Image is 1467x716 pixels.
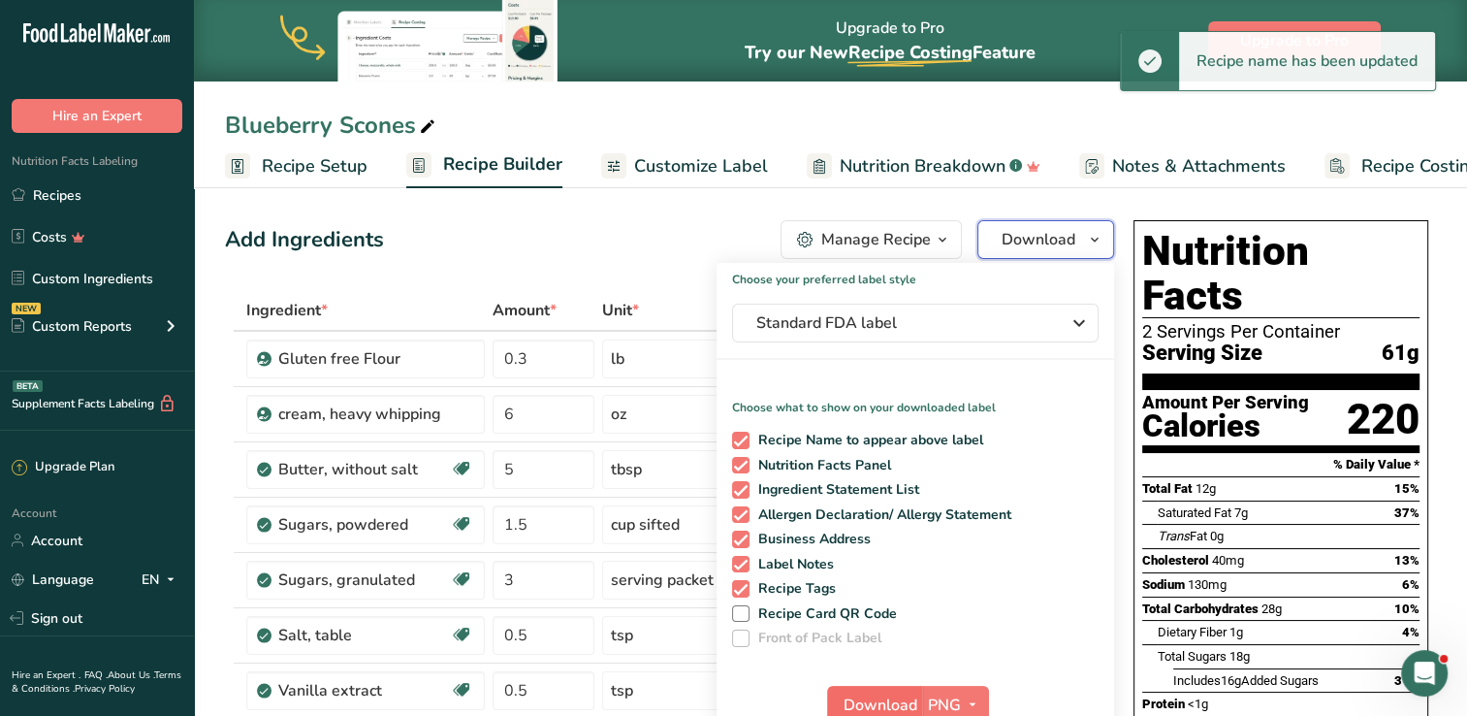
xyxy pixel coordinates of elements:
[840,153,1005,179] span: Nutrition Breakdown
[611,679,633,702] div: tsp
[13,380,43,392] div: BETA
[12,316,132,337] div: Custom Reports
[1158,529,1207,543] span: Fat
[781,220,962,259] button: Manage Recipe
[1221,673,1241,688] span: 16g
[1142,577,1185,592] span: Sodium
[1234,505,1248,520] span: 7g
[744,41,1035,64] span: Try our New Feature
[1261,602,1282,616] span: 28g
[749,432,984,449] span: Recipe Name to appear above label
[1142,481,1193,496] span: Total Fat
[1079,145,1286,188] a: Notes & Attachments
[278,347,473,371] div: Gluten free Flour
[749,531,872,548] span: Business Address
[634,153,768,179] span: Customize Label
[225,145,367,188] a: Recipe Setup
[977,220,1114,259] button: Download
[1142,453,1419,476] section: % Daily Value *
[717,263,1114,288] h1: Choose your preferred label style
[749,556,835,573] span: Label Notes
[406,143,562,189] a: Recipe Builder
[142,568,182,591] div: EN
[744,1,1035,81] div: Upgrade to Pro
[84,668,108,682] a: FAQ .
[108,668,154,682] a: About Us .
[1142,553,1209,568] span: Cholesterol
[717,383,1114,416] p: Choose what to show on your downloaded label
[12,303,41,314] div: NEW
[749,506,1012,524] span: Allergen Declaration/ Allergy Statement
[1188,697,1208,711] span: <1g
[1382,342,1419,366] span: 61g
[1142,342,1262,366] span: Serving Size
[1158,529,1190,543] i: Trans
[246,299,328,322] span: Ingredient
[749,630,882,647] span: Front of Pack Label
[756,311,1047,335] span: Standard FDA label
[1229,649,1250,664] span: 18g
[1240,29,1349,52] span: Upgrade to Pro
[1394,673,1419,688] span: 31%
[611,347,624,371] div: lb
[847,41,972,64] span: Recipe Costing
[1179,32,1435,90] div: Recipe name has been updated
[732,304,1099,342] button: Standard FDA label
[749,605,898,623] span: Recipe Card QR Code
[1158,649,1227,664] span: Total Sugars
[443,151,562,178] span: Recipe Builder
[225,224,384,256] div: Add Ingredients
[278,624,450,647] div: Salt, table
[1142,602,1259,616] span: Total Carbohydrates
[611,624,633,647] div: tsp
[611,403,626,426] div: oz
[12,668,181,696] a: Terms & Conditions .
[1158,505,1231,520] span: Saturated Fat
[1401,650,1448,697] iframe: Intercom live chat
[12,458,114,477] div: Upgrade Plan
[1142,322,1419,342] div: 2 Servings Per Container
[1142,394,1309,412] div: Amount Per Serving
[12,99,182,133] button: Hire an Expert
[1196,481,1216,496] span: 12g
[278,569,450,592] div: Sugars, granulated
[601,145,768,188] a: Customize Label
[1210,529,1224,543] span: 0g
[1112,153,1286,179] span: Notes & Attachments
[749,457,892,474] span: Nutrition Facts Panel
[278,513,450,537] div: Sugars, powdered
[278,403,473,426] div: cream, heavy whipping
[12,563,94,597] a: Language
[262,153,367,179] span: Recipe Setup
[807,145,1040,188] a: Nutrition Breakdown
[611,513,680,537] div: cup sifted
[493,299,557,322] span: Amount
[225,108,439,143] div: Blueberry Scones
[611,458,642,481] div: tbsp
[821,228,931,251] div: Manage Recipe
[1347,394,1419,445] div: 220
[1142,229,1419,318] h1: Nutrition Facts
[1188,577,1227,592] span: 130mg
[749,580,837,598] span: Recipe Tags
[12,668,80,682] a: Hire an Expert .
[1158,625,1227,639] span: Dietary Fiber
[1229,625,1243,639] span: 1g
[602,299,639,322] span: Unit
[1173,673,1319,688] span: Includes Added Sugars
[1402,577,1419,592] span: 6%
[1212,553,1244,568] span: 40mg
[1142,697,1185,711] span: Protein
[1142,412,1309,440] div: Calories
[1002,228,1075,251] span: Download
[611,569,714,592] div: serving packet
[1394,481,1419,496] span: 15%
[1208,21,1381,60] button: Upgrade to Pro
[278,458,450,481] div: Butter, without salt
[1394,505,1419,520] span: 37%
[1402,625,1419,639] span: 4%
[1394,553,1419,568] span: 13%
[749,481,920,499] span: Ingredient Statement List
[1394,602,1419,616] span: 10%
[278,679,450,702] div: Vanilla extract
